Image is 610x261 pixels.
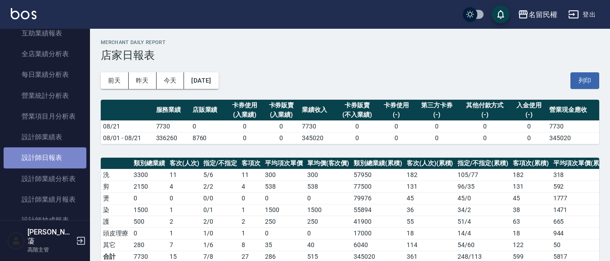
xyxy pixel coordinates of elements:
[514,5,561,24] button: 名留民權
[263,181,305,192] td: 538
[190,120,227,132] td: 0
[300,132,336,144] td: 345020
[511,158,551,169] th: 客項次(累積)
[227,120,263,132] td: 0
[167,192,202,204] td: 0
[351,204,404,216] td: 55894
[455,169,511,181] td: 105 / 77
[351,158,404,169] th: 類別總業績(累積)
[167,204,202,216] td: 1
[190,100,227,121] th: 店販業績
[300,120,336,132] td: 7730
[380,110,412,119] div: (-)
[351,181,404,192] td: 77500
[305,158,352,169] th: 單均價(客次價)
[131,169,167,181] td: 3300
[154,120,190,132] td: 7730
[513,110,545,119] div: (-)
[131,239,167,251] td: 280
[511,239,551,251] td: 122
[239,216,263,227] td: 2
[263,204,305,216] td: 1500
[101,72,129,89] button: 前天
[459,132,511,144] td: 0
[529,9,557,20] div: 名留民權
[547,100,599,121] th: 營業現金應收
[300,100,336,121] th: 業績收入
[201,239,239,251] td: 1 / 6
[305,181,352,192] td: 538
[263,132,300,144] td: 0
[404,169,456,181] td: 182
[131,192,167,204] td: 0
[101,216,131,227] td: 護
[565,6,599,23] button: 登出
[455,181,511,192] td: 96 / 35
[455,158,511,169] th: 指定/不指定(累積)
[4,85,86,106] a: 營業統計分析表
[201,169,239,181] td: 5 / 6
[263,216,305,227] td: 250
[263,239,305,251] td: 35
[305,227,352,239] td: 0
[157,72,184,89] button: 今天
[378,120,414,132] td: 0
[4,127,86,147] a: 設計師業績表
[455,239,511,251] td: 54 / 60
[167,158,202,169] th: 客次(人次)
[154,100,190,121] th: 服務業績
[4,44,86,64] a: 全店業績分析表
[167,216,202,227] td: 2
[459,120,511,132] td: 0
[239,169,263,181] td: 11
[511,227,551,239] td: 18
[263,192,305,204] td: 0
[4,64,86,85] a: 每日業績分析表
[201,181,239,192] td: 2 / 2
[101,100,599,144] table: a dense table
[101,120,154,132] td: 08/21
[167,227,202,239] td: 1
[101,49,599,62] h3: 店家日報表
[338,110,376,119] div: (不入業績)
[492,5,510,23] button: save
[167,181,202,192] td: 4
[201,204,239,216] td: 0 / 1
[351,169,404,181] td: 57950
[263,120,300,132] td: 0
[167,169,202,181] td: 11
[101,132,154,144] td: 08/01 - 08/21
[131,227,167,239] td: 0
[4,189,86,210] a: 設計師業績月報表
[417,110,456,119] div: (-)
[263,158,305,169] th: 平均項次單價
[455,227,511,239] td: 14 / 4
[265,110,297,119] div: (入業績)
[239,181,263,192] td: 4
[7,232,25,250] img: Person
[101,204,131,216] td: 染
[404,181,456,192] td: 131
[239,158,263,169] th: 客項次
[305,204,352,216] td: 1500
[265,101,297,110] div: 卡券販賣
[201,158,239,169] th: 指定/不指定
[101,181,131,192] td: 剪
[101,169,131,181] td: 洗
[455,192,511,204] td: 45 / 0
[4,147,86,168] a: 設計師日報表
[547,120,599,132] td: 7730
[404,204,456,216] td: 36
[378,132,414,144] td: 0
[547,132,599,144] td: 345020
[131,204,167,216] td: 1500
[511,120,547,132] td: 0
[227,132,263,144] td: 0
[414,120,458,132] td: 0
[461,101,508,110] div: 其他付款方式
[184,72,218,89] button: [DATE]
[11,8,36,19] img: Logo
[511,192,551,204] td: 45
[414,132,458,144] td: 0
[131,216,167,227] td: 500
